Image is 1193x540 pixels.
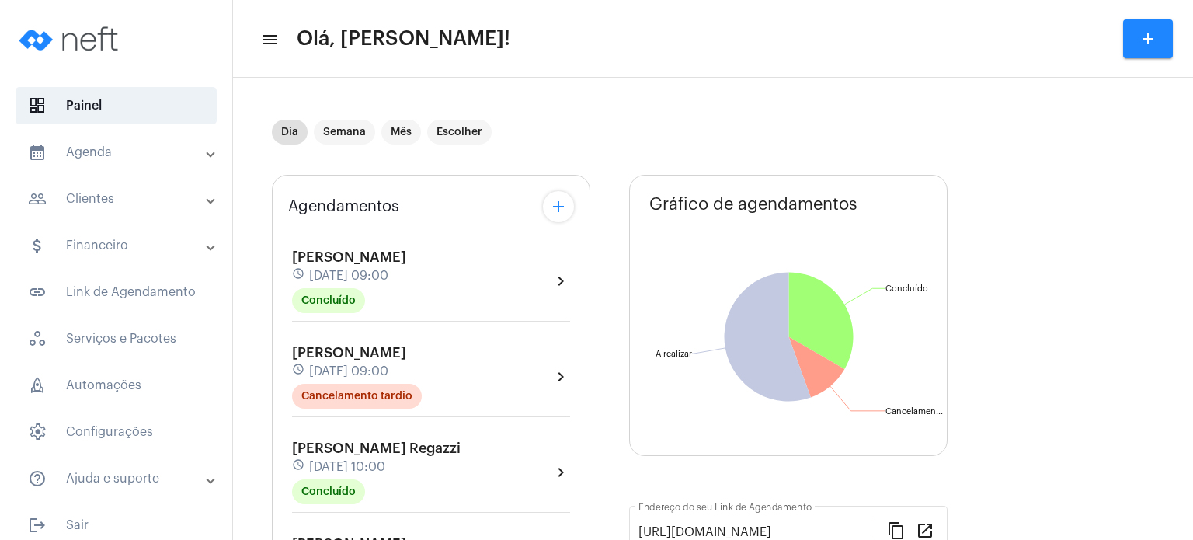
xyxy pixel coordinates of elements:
mat-icon: add [549,197,568,216]
mat-icon: sidenav icon [28,143,47,162]
span: [PERSON_NAME] [292,250,406,264]
mat-chip: Cancelamento tardio [292,384,422,409]
mat-chip: Semana [314,120,375,145]
mat-icon: sidenav icon [28,190,47,208]
mat-expansion-panel-header: sidenav iconFinanceiro [9,227,232,264]
span: [DATE] 10:00 [309,460,385,474]
mat-expansion-panel-header: sidenav iconAjuda e suporte [9,460,232,497]
mat-chip: Dia [272,120,308,145]
mat-icon: sidenav icon [28,469,47,488]
span: Configurações [16,413,217,451]
mat-icon: sidenav icon [28,283,47,301]
span: Olá, [PERSON_NAME]! [297,26,510,51]
mat-icon: sidenav icon [28,236,47,255]
span: [PERSON_NAME] [292,346,406,360]
span: sidenav icon [28,96,47,115]
mat-icon: schedule [292,267,306,284]
mat-chip: Mês [381,120,421,145]
mat-panel-title: Clientes [28,190,207,208]
span: Gráfico de agendamentos [649,195,857,214]
img: logo-neft-novo-2.png [12,8,129,70]
mat-chip: Escolher [427,120,492,145]
span: sidenav icon [28,329,47,348]
mat-icon: schedule [292,363,306,380]
mat-panel-title: Ajuda e suporte [28,469,207,488]
span: Painel [16,87,217,124]
span: Automações [16,367,217,404]
mat-expansion-panel-header: sidenav iconAgenda [9,134,232,171]
span: sidenav icon [28,423,47,441]
mat-icon: sidenav icon [261,30,277,49]
mat-icon: sidenav icon [28,516,47,535]
mat-icon: chevron_right [551,368,570,386]
mat-expansion-panel-header: sidenav iconClientes [9,180,232,218]
mat-panel-title: Agenda [28,143,207,162]
mat-icon: schedule [292,458,306,476]
mat-chip: Concluído [292,288,365,313]
text: A realizar [656,350,692,358]
text: Concluído [885,284,928,293]
span: [DATE] 09:00 [309,364,388,378]
span: Serviços e Pacotes [16,320,217,357]
mat-panel-title: Financeiro [28,236,207,255]
mat-icon: content_copy [887,521,906,539]
mat-icon: open_in_new [916,521,934,539]
mat-icon: chevron_right [551,463,570,482]
span: Agendamentos [288,198,399,215]
span: [DATE] 09:00 [309,269,388,283]
input: Link [638,525,875,539]
span: Link de Agendamento [16,273,217,311]
span: sidenav icon [28,376,47,395]
text: Cancelamen... [885,407,943,416]
mat-icon: chevron_right [551,272,570,291]
mat-chip: Concluído [292,479,365,504]
span: [PERSON_NAME] Regazzi [292,441,461,455]
mat-icon: add [1139,30,1157,48]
